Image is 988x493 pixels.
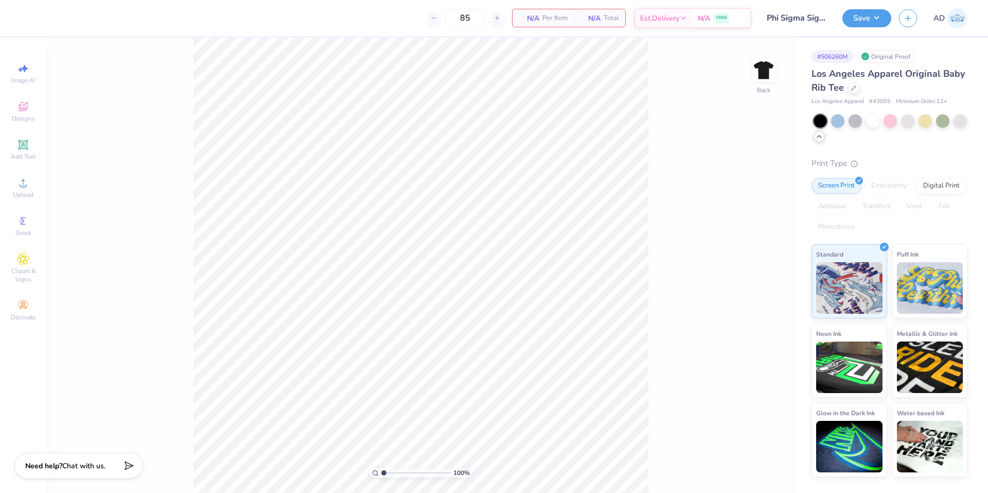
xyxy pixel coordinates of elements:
[604,13,619,24] span: Total
[897,249,919,260] span: Puff Ink
[11,152,36,161] span: Add Text
[759,8,835,28] input: Untitled Design
[13,191,33,199] span: Upload
[933,12,945,24] span: AD
[445,9,485,27] input: – –
[816,262,883,314] img: Standard
[816,328,841,339] span: Neon Ink
[580,13,601,24] span: N/A
[757,86,770,95] div: Back
[15,229,31,237] span: Greek
[932,199,956,214] div: Foil
[897,342,963,393] img: Metallic & Glitter Ink
[816,249,843,260] span: Standard
[640,13,679,24] span: Est. Delivery
[811,158,967,169] div: Print Type
[811,67,965,94] span: Los Angeles Apparel Original Baby Rib Tee
[811,97,864,106] span: Los Angeles Apparel
[453,468,470,478] span: 100 %
[856,199,897,214] div: Transfers
[811,219,861,235] div: Rhinestones
[11,76,36,84] span: Image AI
[896,97,947,106] span: Minimum Order: 12 +
[698,13,710,24] span: N/A
[858,50,916,63] div: Original Proof
[916,178,966,194] div: Digital Print
[842,9,891,27] button: Save
[864,178,913,194] div: Embroidery
[62,461,105,471] span: Chat with us.
[25,461,62,471] strong: Need help?
[947,8,967,28] img: Aldro Dalugdog
[811,178,861,194] div: Screen Print
[933,8,967,28] a: AD
[897,262,963,314] img: Puff Ink
[897,421,963,472] img: Water based Ink
[753,60,774,80] img: Back
[811,50,853,63] div: # 506260M
[519,13,539,24] span: N/A
[11,313,36,321] span: Decorate
[716,14,727,22] span: FREE
[12,114,34,123] span: Designs
[816,342,883,393] img: Neon Ink
[811,199,853,214] div: Applique
[816,407,875,418] span: Glow in the Dark Ink
[897,407,944,418] span: Water based Ink
[816,421,883,472] img: Glow in the Dark Ink
[897,328,958,339] span: Metallic & Glitter Ink
[869,97,891,106] span: # 43005
[900,199,929,214] div: Vinyl
[5,267,41,283] span: Clipart & logos
[542,13,568,24] span: Per Item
